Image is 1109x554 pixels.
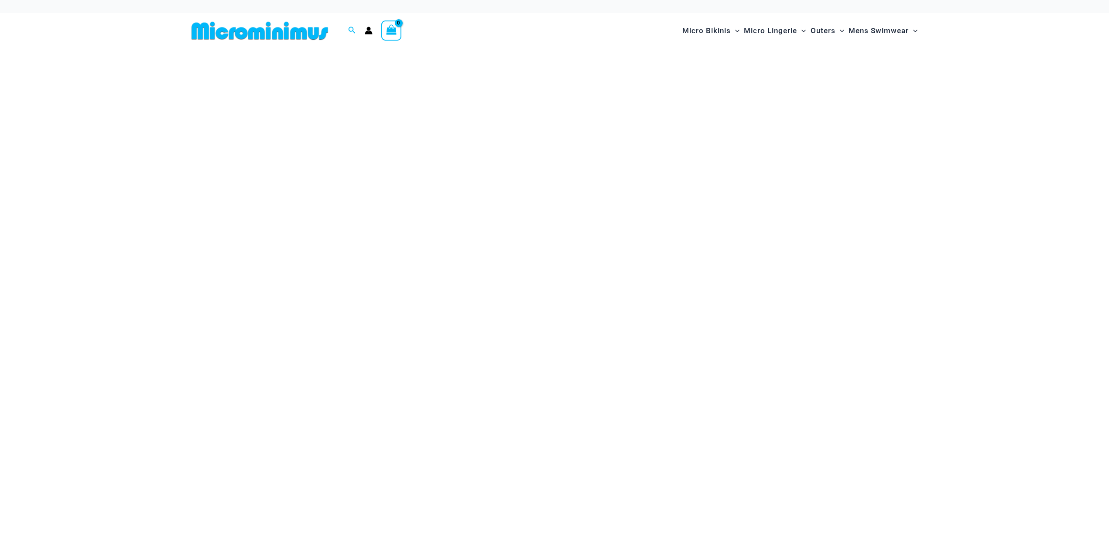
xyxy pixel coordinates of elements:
a: Mens SwimwearMenu ToggleMenu Toggle [846,17,920,44]
span: Micro Lingerie [744,20,797,42]
span: Outers [811,20,835,42]
a: Micro LingerieMenu ToggleMenu Toggle [742,17,808,44]
span: Menu Toggle [835,20,844,42]
a: Micro BikinisMenu ToggleMenu Toggle [680,17,742,44]
img: MM SHOP LOGO FLAT [188,21,332,41]
span: Menu Toggle [909,20,917,42]
a: Search icon link [348,25,356,36]
a: OutersMenu ToggleMenu Toggle [808,17,846,44]
span: Menu Toggle [797,20,806,42]
span: Menu Toggle [731,20,739,42]
nav: Site Navigation [679,16,921,45]
span: Mens Swimwear [849,20,909,42]
a: View Shopping Cart, empty [381,21,401,41]
span: Micro Bikinis [682,20,731,42]
a: Account icon link [365,27,373,34]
